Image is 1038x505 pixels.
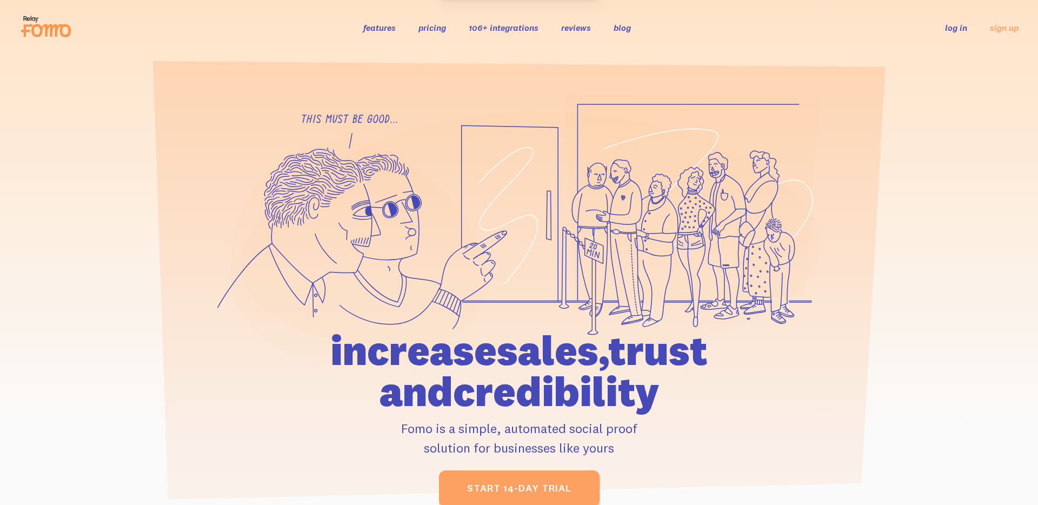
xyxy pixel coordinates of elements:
[614,22,631,33] a: blog
[945,22,967,33] a: log in
[363,22,396,33] a: features
[990,22,1019,34] a: sign up
[561,22,591,33] a: reviews
[269,330,769,412] h1: increase sales, trust and credibility
[418,22,446,33] a: pricing
[469,22,538,33] a: 106+ integrations
[269,418,769,457] p: Fomo is a simple, automated social proof solution for businesses like yours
